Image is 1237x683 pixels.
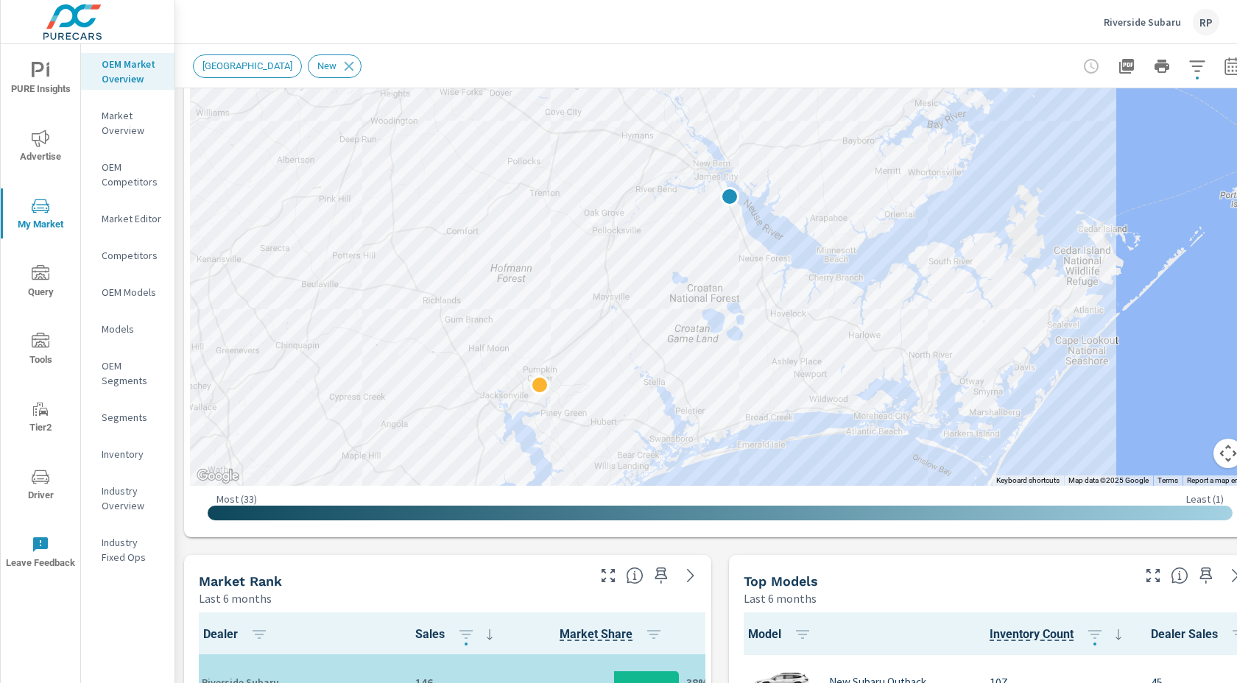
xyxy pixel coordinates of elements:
[1186,492,1224,506] p: Least ( 1 )
[102,535,163,565] p: Industry Fixed Ops
[81,53,175,90] div: OEM Market Overview
[649,564,673,587] span: Save this to your personalized report
[81,244,175,266] div: Competitors
[102,160,163,189] p: OEM Competitors
[216,492,257,506] p: Most ( 33 )
[81,156,175,193] div: OEM Competitors
[415,626,498,643] span: Sales
[194,467,242,486] img: Google
[1104,15,1181,29] p: Riverside Subaru
[81,531,175,568] div: Industry Fixed Ops
[1147,52,1177,81] button: Print Report
[194,60,301,71] span: [GEOGRAPHIC_DATA]
[199,590,272,607] p: Last 6 months
[5,536,76,572] span: Leave Feedback
[81,105,175,141] div: Market Overview
[102,484,163,513] p: Industry Overview
[102,248,163,263] p: Competitors
[102,285,163,300] p: OEM Models
[744,573,818,589] h5: Top Models
[81,208,175,230] div: Market Editor
[308,54,362,78] div: New
[1068,476,1149,484] span: Map data ©2025 Google
[102,322,163,336] p: Models
[81,406,175,428] div: Segments
[5,468,76,504] span: Driver
[990,626,1127,643] span: Inventory Count
[1193,9,1219,35] div: RP
[1183,52,1212,81] button: Apply Filters
[203,626,274,643] span: Dealer
[5,62,76,98] span: PURE Insights
[1112,52,1141,81] button: "Export Report to PDF"
[679,564,702,587] a: See more details in report
[1141,564,1165,587] button: Make Fullscreen
[1171,567,1188,584] span: Find the biggest opportunities within your model lineup nationwide. [Source: Market registration ...
[102,57,163,86] p: OEM Market Overview
[194,467,242,486] a: Open this area in Google Maps (opens a new window)
[5,400,76,436] span: Tier2
[81,480,175,517] div: Industry Overview
[626,567,644,584] span: Market Rank shows you how you rank, in terms of sales, to other dealerships in your market. “Mark...
[560,626,669,643] span: Market Share
[81,318,175,340] div: Models
[81,355,175,392] div: OEM Segments
[199,573,282,589] h5: Market Rank
[81,443,175,465] div: Inventory
[102,211,163,226] p: Market Editor
[102,108,163,138] p: Market Overview
[309,60,345,71] span: New
[5,333,76,369] span: Tools
[5,130,76,166] span: Advertise
[1157,476,1178,484] a: Terms (opens in new tab)
[990,626,1074,643] span: The number of vehicles currently in dealer inventory. This does not include shared inventory, nor...
[81,281,175,303] div: OEM Models
[102,358,163,388] p: OEM Segments
[560,626,632,643] span: Dealer Sales / Total Market Sales. [Market = within dealer PMA (or 60 miles if no PMA is defined)...
[102,410,163,425] p: Segments
[996,475,1060,486] button: Keyboard shortcuts
[5,197,76,233] span: My Market
[1194,564,1218,587] span: Save this to your personalized report
[744,590,817,607] p: Last 6 months
[1,44,80,586] div: nav menu
[5,265,76,301] span: Query
[596,564,620,587] button: Make Fullscreen
[102,447,163,461] p: Inventory
[748,626,817,643] span: Model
